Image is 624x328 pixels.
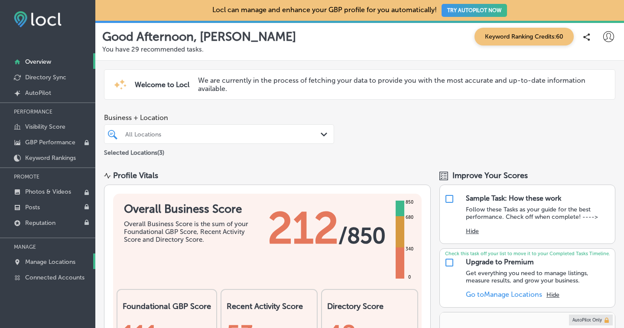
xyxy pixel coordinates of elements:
[338,223,386,249] span: / 850
[198,76,602,93] p: We are currently in the process of fetching your data to provide you with the most accurate and u...
[25,188,71,195] p: Photos & Videos
[102,29,296,44] p: Good Afternoon, [PERSON_NAME]
[135,81,189,89] span: Welcome to Locl
[227,302,312,311] h2: Recent Activity Score
[14,11,62,27] img: fda3e92497d09a02dc62c9cd864e3231.png
[466,270,611,284] p: Get everything you need to manage listings, measure results, and grow your business.
[268,202,338,254] span: 212
[124,220,254,244] div: Overall Business Score is the sum of your Foundational GBP Score, Recent Activity Score and Direc...
[25,258,75,266] p: Manage Locations
[546,291,559,299] button: Hide
[327,302,412,311] h2: Directory Score
[466,227,479,235] button: Hide
[123,302,211,311] h2: Foundational GBP Score
[25,139,75,146] p: GBP Performance
[25,219,55,227] p: Reputation
[25,123,65,130] p: Visibility Score
[466,206,611,221] p: Follow these Tasks as your guide for the best performance. Check off when complete! ---->
[25,74,66,81] p: Directory Sync
[25,58,51,65] p: Overview
[125,130,322,138] div: All Locations
[466,194,561,202] div: Sample Task: How these work
[442,4,507,17] button: TRY AUTOPILOT NOW
[440,251,615,257] p: Check this task off your list to move it to your Completed Tasks Timeline.
[113,171,158,180] div: Profile Vitals
[474,28,574,45] span: Keyword Ranking Credits: 60
[104,146,164,156] p: Selected Locations ( 3 )
[124,202,254,216] h1: Overall Business Score
[104,114,334,122] span: Business + Location
[25,154,76,162] p: Keyword Rankings
[25,89,51,97] p: AutoPilot
[452,171,528,180] span: Improve Your Scores
[406,274,413,281] div: 0
[466,258,534,266] div: Upgrade to Premium
[466,290,542,299] a: Go toManage Locations
[404,199,415,206] div: 850
[25,204,40,211] p: Posts
[404,246,415,253] div: 340
[404,214,415,221] div: 680
[25,274,84,281] p: Connected Accounts
[102,45,617,53] p: You have 29 recommended tasks.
